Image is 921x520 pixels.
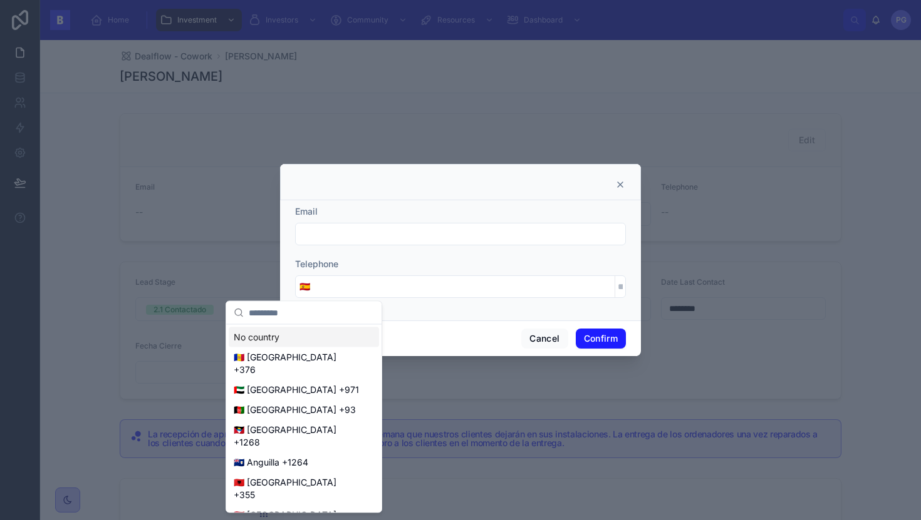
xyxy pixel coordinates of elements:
button: Cancel [521,329,568,349]
div: 🇦🇬 [GEOGRAPHIC_DATA] +1268 [229,420,379,452]
div: No country [229,327,379,347]
div: 🇦🇮 Anguilla +1264 [229,452,379,472]
span: Telephone [295,258,338,269]
div: Suggestions [226,325,382,512]
button: Confirm [576,329,626,349]
div: 🇦🇩 [GEOGRAPHIC_DATA] +376 [229,347,379,380]
div: 🇦🇱 [GEOGRAPHIC_DATA] +355 [229,472,379,505]
div: 🇦🇪 [GEOGRAPHIC_DATA] +971 [229,380,379,400]
div: 🇦🇫 [GEOGRAPHIC_DATA] +93 [229,400,379,420]
button: Select Button [296,275,314,298]
span: Email [295,206,318,217]
span: 🇪🇸 [299,280,310,293]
